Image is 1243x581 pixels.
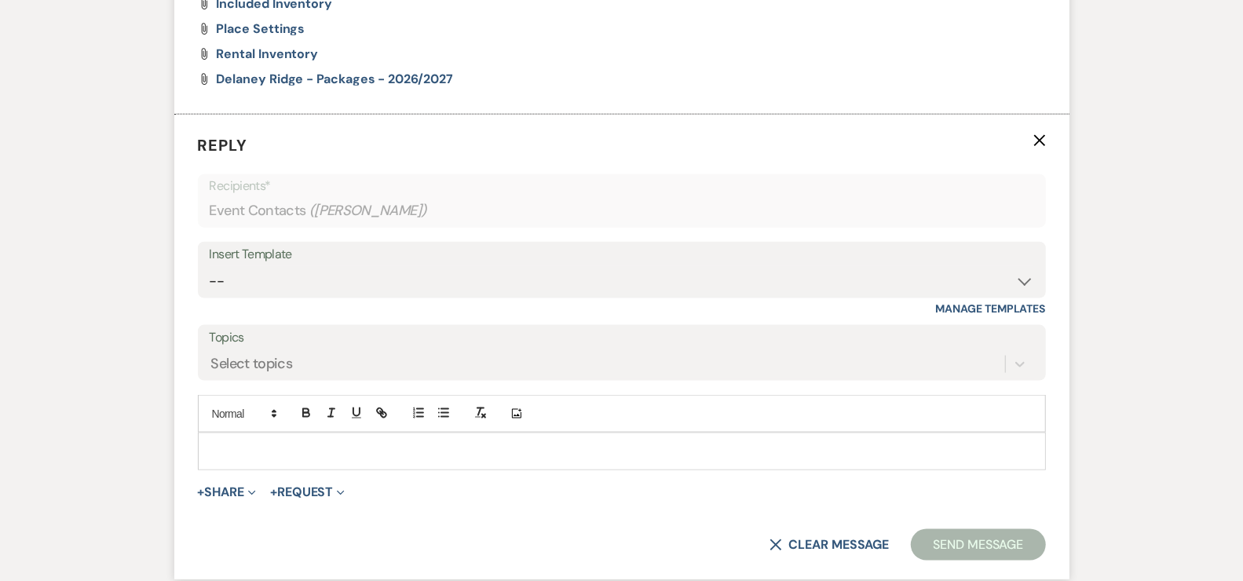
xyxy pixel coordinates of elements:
button: Share [198,486,257,499]
span: Reply [198,135,248,155]
button: Request [270,486,345,499]
div: Select topics [211,353,293,375]
span: Rental Inventory [217,46,319,62]
a: Place Settings [217,23,305,35]
span: ( [PERSON_NAME] ) [309,200,427,221]
span: + [270,486,277,499]
span: Delaney Ridge - Packages - 2026/2027 [217,71,453,87]
div: Insert Template [210,243,1034,266]
button: Clear message [770,539,889,551]
label: Topics [210,327,1034,349]
p: Recipients* [210,176,1034,196]
a: Manage Templates [936,301,1046,316]
button: Send Message [911,529,1045,561]
a: Rental Inventory [217,48,319,60]
span: Place Settings [217,20,305,37]
span: + [198,486,205,499]
div: Event Contacts [210,195,1034,226]
a: Delaney Ridge - Packages - 2026/2027 [217,73,453,86]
